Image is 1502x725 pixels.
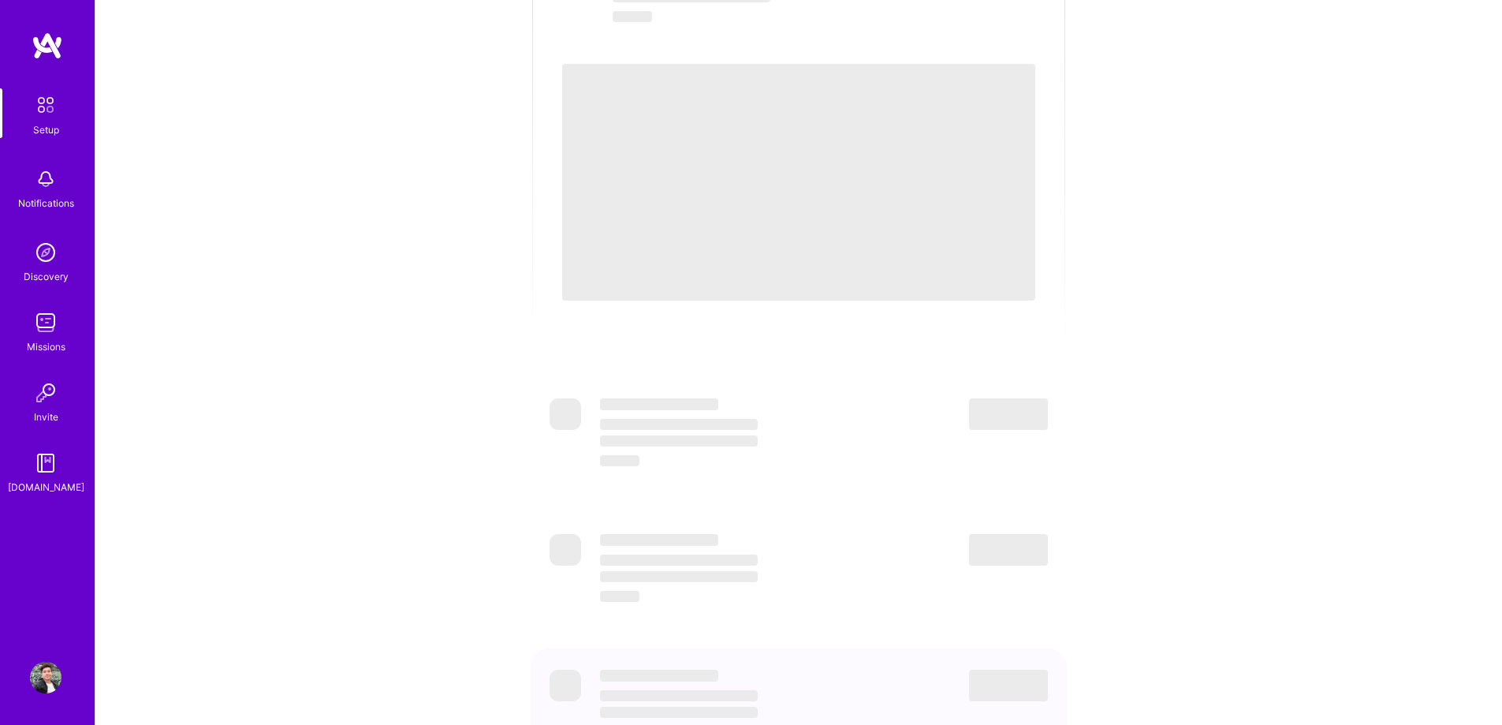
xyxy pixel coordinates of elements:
span: ‌ [550,534,581,566]
span: ‌ [600,419,758,430]
span: ‌ [600,591,639,602]
img: logo [32,32,63,60]
div: Setup [33,121,59,138]
span: ‌ [613,11,652,22]
span: ‌ [600,555,758,566]
div: [DOMAIN_NAME] [8,479,84,495]
div: Discovery [24,268,69,285]
span: ‌ [600,670,718,682]
img: User Avatar [30,662,61,693]
img: guide book [30,447,61,479]
span: ‌ [600,534,718,546]
img: setup [29,88,62,121]
span: ‌ [550,398,581,430]
span: ‌ [600,690,758,701]
img: Invite [30,377,61,409]
div: Invite [34,409,58,425]
span: ‌ [600,398,718,410]
a: User Avatar [26,662,65,693]
span: ‌ [600,571,758,582]
span: ‌ [562,64,1035,301]
span: ‌ [969,534,1048,566]
img: teamwork [30,307,61,338]
span: ‌ [550,670,581,701]
span: ‌ [969,398,1048,430]
span: ‌ [969,670,1048,701]
span: ‌ [600,455,639,466]
span: ‌ [600,707,758,718]
img: bell [30,163,61,195]
div: Notifications [18,195,74,211]
img: discovery [30,237,61,268]
div: Missions [27,338,65,355]
span: ‌ [600,435,758,447]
